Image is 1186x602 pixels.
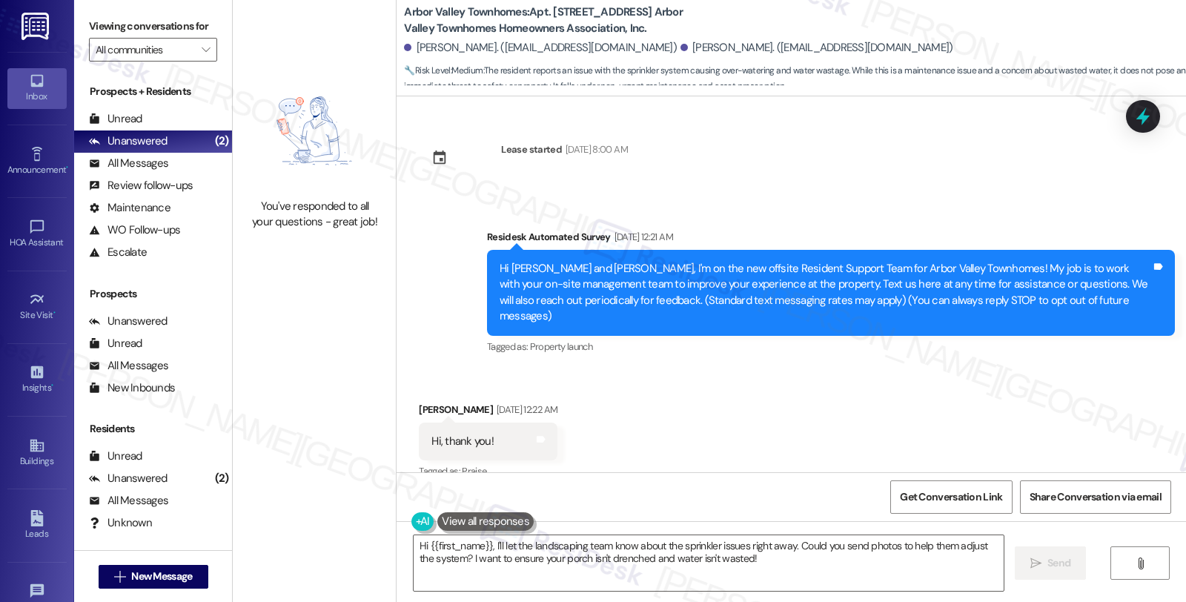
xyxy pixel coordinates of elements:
[493,402,557,417] div: [DATE] 12:22 AM
[114,571,125,583] i: 
[89,111,142,127] div: Unread
[99,565,208,589] button: New Message
[89,133,168,149] div: Unanswered
[89,222,180,238] div: WO Follow-ups
[89,200,170,216] div: Maintenance
[211,467,233,490] div: (2)
[7,68,67,108] a: Inbox
[501,142,562,157] div: Lease started
[1030,558,1041,569] i: 
[900,489,1002,505] span: Get Conversation Link
[89,449,142,464] div: Unread
[131,569,192,584] span: New Message
[404,64,483,76] strong: 🔧 Risk Level: Medium
[419,402,557,423] div: [PERSON_NAME]
[89,245,147,260] div: Escalate
[1020,480,1171,514] button: Share Conversation via email
[487,336,1175,357] div: Tagged as:
[66,162,68,173] span: •
[487,229,1175,250] div: Residesk Automated Survey
[89,358,168,374] div: All Messages
[74,286,232,302] div: Prospects
[7,214,67,254] a: HOA Assistant
[1047,555,1070,571] span: Send
[1030,489,1162,505] span: Share Conversation via email
[96,38,193,62] input: All communities
[74,84,232,99] div: Prospects + Residents
[1015,546,1087,580] button: Send
[89,515,152,531] div: Unknown
[74,421,232,437] div: Residents
[500,261,1151,325] div: Hi [PERSON_NAME] and [PERSON_NAME], I'm on the new offsite Resident Support Team for Arbor Valley...
[211,130,233,153] div: (2)
[21,13,52,40] img: ResiDesk Logo
[419,460,557,482] div: Tagged as:
[462,465,486,477] span: Praise
[89,314,168,329] div: Unanswered
[202,44,210,56] i: 
[53,308,56,318] span: •
[89,336,142,351] div: Unread
[89,156,168,171] div: All Messages
[890,480,1012,514] button: Get Conversation Link
[562,142,628,157] div: [DATE] 8:00 AM
[89,380,175,396] div: New Inbounds
[7,287,67,327] a: Site Visit •
[431,434,494,449] div: Hi, thank you!
[680,40,953,56] div: [PERSON_NAME]. ([EMAIL_ADDRESS][DOMAIN_NAME])
[89,178,193,193] div: Review follow-ups
[404,63,1186,95] span: : The resident reports an issue with the sprinkler system causing over-watering and water wastage...
[89,493,168,509] div: All Messages
[89,471,168,486] div: Unanswered
[404,40,677,56] div: [PERSON_NAME]. ([EMAIL_ADDRESS][DOMAIN_NAME])
[89,15,217,38] label: Viewing conversations for
[7,506,67,546] a: Leads
[249,70,380,191] img: empty-state
[414,535,1004,591] textarea: Hi {{first_name}}, I'll let the landscaping team know about the sprinkler issues right away. Coul...
[611,229,673,245] div: [DATE] 12:21 AM
[530,340,592,353] span: Property launch
[7,360,67,400] a: Insights •
[51,380,53,391] span: •
[404,4,700,36] b: Arbor Valley Townhomes: Apt. [STREET_ADDRESS] Arbor Valley Townhomes Homeowners Association, Inc.
[1135,558,1146,569] i: 
[249,199,380,231] div: You've responded to all your questions - great job!
[7,433,67,473] a: Buildings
